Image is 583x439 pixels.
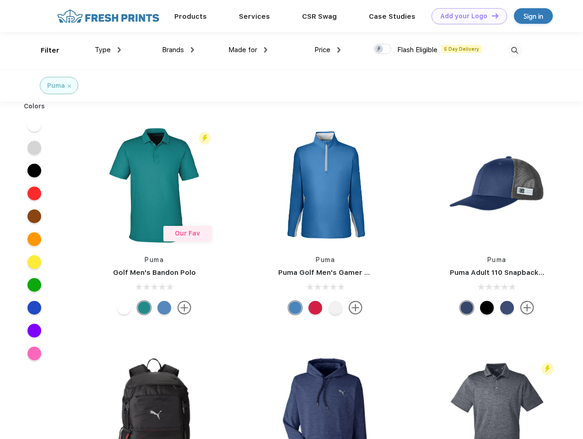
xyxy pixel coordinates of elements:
span: Made for [228,46,257,54]
span: 5 Day Delivery [441,45,482,53]
div: Bright White [329,301,342,315]
img: dropdown.png [191,47,194,53]
span: Our Fav [175,230,200,237]
div: Add your Logo [440,12,487,20]
img: func=resize&h=266 [265,124,386,246]
a: Puma [487,256,507,263]
a: Puma Golf Men's Gamer Golf Quarter-Zip [278,268,423,277]
img: flash_active_toggle.svg [199,132,211,145]
img: dropdown.png [264,47,267,53]
img: dropdown.png [337,47,340,53]
span: Price [314,46,330,54]
div: Colors [17,102,52,111]
img: fo%20logo%202.webp [54,8,162,24]
div: Sign in [524,11,543,21]
img: desktop_search.svg [507,43,522,58]
a: Puma [316,256,335,263]
div: Lake Blue [157,301,171,315]
img: more.svg [178,301,191,315]
span: Type [95,46,111,54]
a: Golf Men's Bandon Polo [113,268,196,277]
a: CSR Swag [302,12,337,21]
div: Green Lagoon [137,301,151,315]
img: func=resize&h=266 [93,124,215,246]
span: Brands [162,46,184,54]
img: dropdown.png [118,47,121,53]
img: more.svg [349,301,362,315]
div: Peacoat with Qut Shd [460,301,474,315]
div: Puma [47,81,65,91]
div: Bright Cobalt [288,301,302,315]
img: more.svg [520,301,534,315]
div: Pma Blk Pma Blk [480,301,494,315]
a: Services [239,12,270,21]
img: func=resize&h=266 [436,124,558,246]
div: Ski Patrol [308,301,322,315]
img: flash_active_toggle.svg [541,363,554,375]
span: Flash Eligible [397,46,437,54]
div: Bright White [117,301,131,315]
a: Products [174,12,207,21]
img: DT [492,13,498,18]
div: Peacoat Qut Shd [500,301,514,315]
img: filter_cancel.svg [68,85,71,88]
div: Filter [41,45,59,56]
a: Sign in [514,8,553,24]
a: Puma [145,256,164,263]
